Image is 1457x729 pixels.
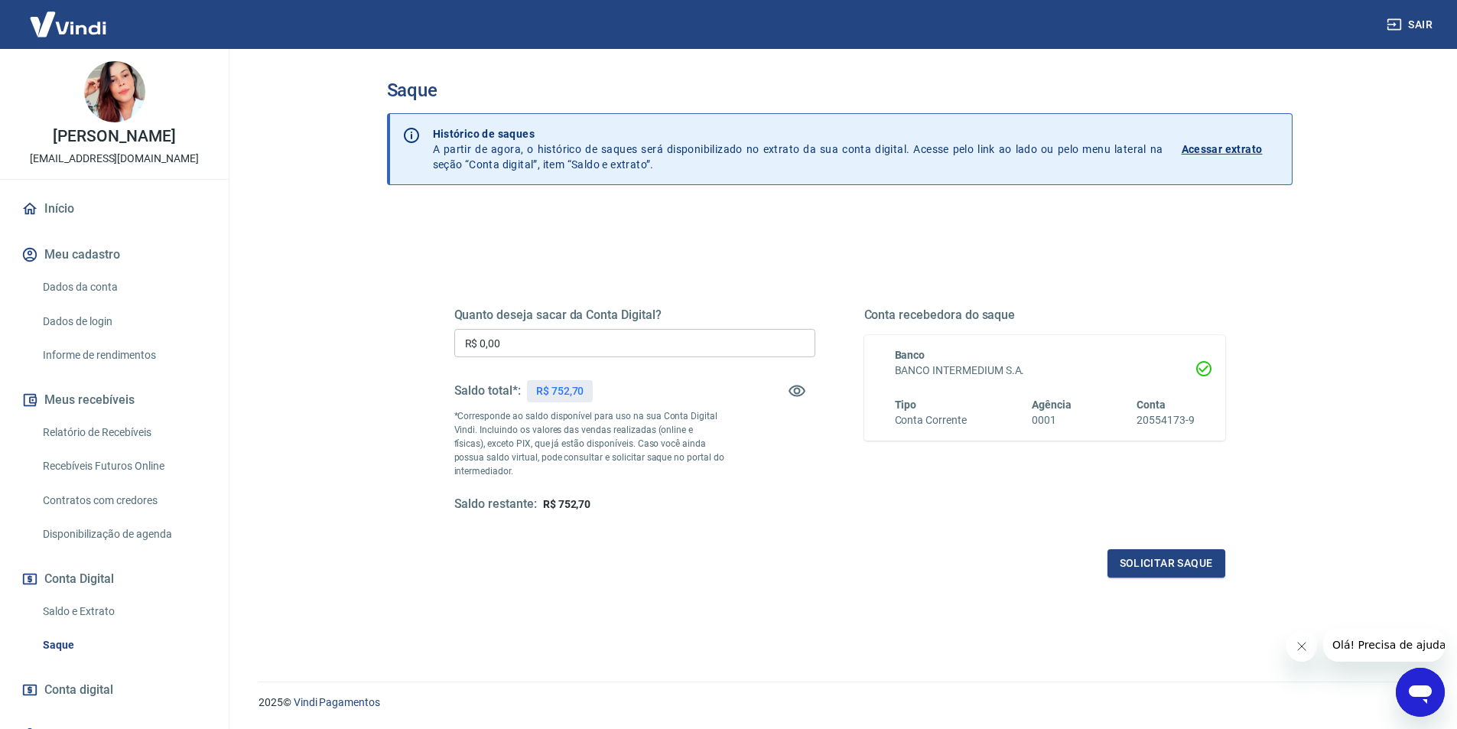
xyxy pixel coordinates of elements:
[454,383,521,399] h5: Saldo total*:
[433,126,1163,172] p: A partir de agora, o histórico de saques será disponibilizado no extrato da sua conta digital. Ac...
[895,349,925,361] span: Banco
[84,61,145,122] img: 31a33608-531f-4675-9017-d311b0b83253.jpeg
[1384,11,1439,39] button: Sair
[895,363,1195,379] h6: BANCO INTERMEDIUM S.A.
[536,383,584,399] p: R$ 752,70
[37,519,210,550] a: Disponibilização de agenda
[37,451,210,482] a: Recebíveis Futuros Online
[433,126,1163,142] p: Histórico de saques
[37,630,210,661] a: Saque
[387,80,1293,101] h3: Saque
[18,562,210,596] button: Conta Digital
[53,129,175,145] p: [PERSON_NAME]
[37,272,210,303] a: Dados da conta
[259,695,1420,711] p: 2025 ©
[1107,549,1225,578] button: Solicitar saque
[1137,399,1166,411] span: Conta
[864,308,1225,323] h5: Conta recebedora do saque
[18,192,210,226] a: Início
[37,306,210,337] a: Dados de login
[294,696,380,708] a: Vindi Pagamentos
[37,417,210,448] a: Relatório de Recebíveis
[1137,412,1195,428] h6: 20554173-9
[454,308,815,323] h5: Quanto deseja sacar da Conta Digital?
[454,496,537,513] h5: Saldo restante:
[1182,126,1280,172] a: Acessar extrato
[18,1,118,47] img: Vindi
[454,409,725,478] p: *Corresponde ao saldo disponível para uso na sua Conta Digital Vindi. Incluindo os valores das ve...
[37,340,210,371] a: Informe de rendimentos
[1286,631,1317,662] iframe: Fechar mensagem
[895,399,917,411] span: Tipo
[543,498,591,510] span: R$ 752,70
[30,151,199,167] p: [EMAIL_ADDRESS][DOMAIN_NAME]
[18,673,210,707] a: Conta digital
[18,238,210,272] button: Meu cadastro
[44,679,113,701] span: Conta digital
[37,596,210,627] a: Saldo e Extrato
[1182,142,1263,157] p: Acessar extrato
[1032,412,1072,428] h6: 0001
[37,485,210,516] a: Contratos com credores
[895,412,967,428] h6: Conta Corrente
[1396,668,1445,717] iframe: Botão para abrir a janela de mensagens
[9,11,128,23] span: Olá! Precisa de ajuda?
[18,383,210,417] button: Meus recebíveis
[1323,628,1445,662] iframe: Mensagem da empresa
[1032,399,1072,411] span: Agência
